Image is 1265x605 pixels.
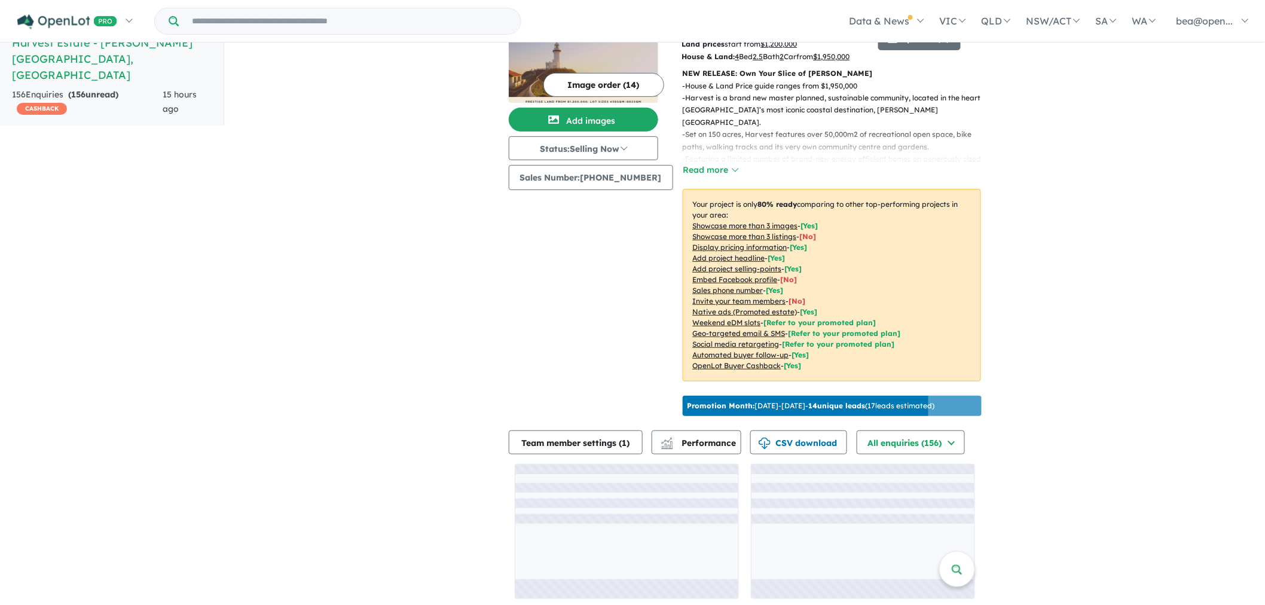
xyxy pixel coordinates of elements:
button: Sales Number:[PHONE_NUMBER] [509,165,673,190]
img: line-chart.svg [661,438,672,444]
u: Add project headline [693,253,765,262]
input: Try estate name, suburb, builder or developer [181,8,518,34]
span: [ No ] [789,297,806,305]
u: 4 [735,52,740,61]
button: Performance [652,430,741,454]
button: Read more [683,163,739,177]
b: 80 % ready [758,200,797,209]
span: CASHBACK [17,103,67,115]
u: OpenLot Buyer Cashback [693,361,781,370]
span: [Yes] [800,307,818,316]
button: Status:Selling Now [509,136,658,160]
img: download icon [759,438,771,450]
u: Showcase more than 3 listings [693,232,797,241]
span: [ Yes ] [785,264,802,273]
button: CSV download [750,430,847,454]
u: Invite your team members [693,297,786,305]
img: bar-chart.svg [661,441,673,449]
b: Promotion Month: [687,401,755,410]
p: - Featuring a limited number of brand-new energy efficient homes on generously sized lots, Harves... [683,153,991,178]
strong: ( unread) [68,89,118,100]
u: Geo-targeted email & SMS [693,329,786,338]
span: [Yes] [792,350,809,359]
p: Bed Bath Car from [682,51,869,63]
span: [ Yes ] [768,253,786,262]
u: Weekend eDM slots [693,318,761,327]
span: [Refer to your promoted plan] [783,340,895,349]
span: [Refer to your promoted plan] [789,329,901,338]
span: 1 [622,438,627,448]
p: - House & Land Price guide ranges from $1,950,000 [683,80,991,92]
button: Image order (14) [543,73,664,97]
u: Add project selling-points [693,264,782,273]
u: Automated buyer follow-up [693,350,789,359]
u: Display pricing information [693,243,787,252]
span: [ No ] [800,232,817,241]
span: 156 [71,89,85,100]
u: 2 [780,52,784,61]
u: $ 1,950,000 [814,52,850,61]
u: Sales phone number [693,286,763,295]
b: 14 unique leads [809,401,866,410]
b: Land prices [682,39,725,48]
span: [ Yes ] [766,286,784,295]
p: NEW RELEASE: Own Your Slice of [PERSON_NAME] [683,68,981,80]
span: 15 hours ago [163,89,197,114]
button: Team member settings (1) [509,430,643,454]
span: bea@open... [1177,15,1233,27]
u: Embed Facebook profile [693,275,778,284]
span: [Refer to your promoted plan] [764,318,876,327]
span: [ No ] [781,275,797,284]
div: 156 Enquir ies [12,88,163,117]
u: Showcase more than 3 images [693,221,798,230]
p: Your project is only comparing to other top-performing projects in your area: - - - - - - - - - -... [683,189,981,381]
p: - Harvest is a brand new master planned, sustainable community, located in the heart of [GEOGRAPH... [683,92,991,129]
span: [ Yes ] [801,221,818,230]
p: [DATE] - [DATE] - ( 17 leads estimated) [687,401,935,411]
h5: Harvest Estate - [PERSON_NAME][GEOGRAPHIC_DATA] , [GEOGRAPHIC_DATA] [12,35,212,83]
img: Harvest Estate - Byron Bay [509,13,658,103]
img: Openlot PRO Logo White [17,14,117,29]
button: Add images [509,108,658,132]
u: Social media retargeting [693,340,780,349]
span: Performance [663,438,737,448]
p: start from [682,38,869,50]
button: All enquiries (156) [857,430,965,454]
span: [ Yes ] [790,243,808,252]
u: $ 1,200,000 [761,39,797,48]
u: Native ads (Promoted estate) [693,307,797,316]
u: 2.5 [753,52,763,61]
p: - Set on 150 acres, Harvest features over 50,000m2 of recreational open space, bike paths, walkin... [683,129,991,153]
b: House & Land: [682,52,735,61]
span: [Yes] [784,361,802,370]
